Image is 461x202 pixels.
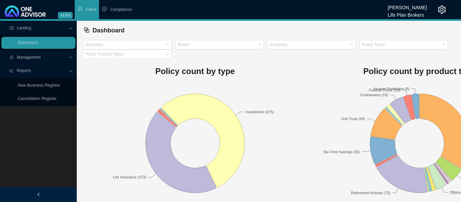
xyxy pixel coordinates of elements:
[77,6,83,12] span: user
[58,12,73,19] span: v1.9.9
[18,83,60,88] a: New Business Register
[37,192,41,197] span: left
[17,68,31,73] span: Reports
[246,110,274,114] text: Investment (475)
[17,55,41,60] span: Management
[351,191,390,195] text: Retirement Annuity (75)
[92,27,125,34] span: Dashboard
[17,26,31,30] span: Landing
[360,93,388,97] text: Endowment (18)
[102,6,107,12] span: safety
[5,5,46,17] img: 2df55531c6924b55f21c4cf5d4484680-logo-light.svg
[86,7,97,12] span: Client
[323,150,360,154] text: Tax Free Savings (35)
[10,69,14,73] span: line-chart
[10,55,14,59] span: user
[18,40,38,45] a: Dashboard
[373,87,409,91] text: Income Protection (9)
[341,117,365,121] text: Unit Trust (39)
[388,9,427,17] div: Life Plan Brokers
[10,26,14,30] span: profile
[84,27,90,33] span: block
[113,175,146,179] text: Life Insurance (373)
[110,7,132,12] span: Compliance
[388,2,427,9] div: [PERSON_NAME]
[18,96,57,101] a: Cancellation Register
[438,5,446,14] span: setting
[369,88,400,92] text: Funeral Cover (10)
[83,64,307,78] h1: Policy count by type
